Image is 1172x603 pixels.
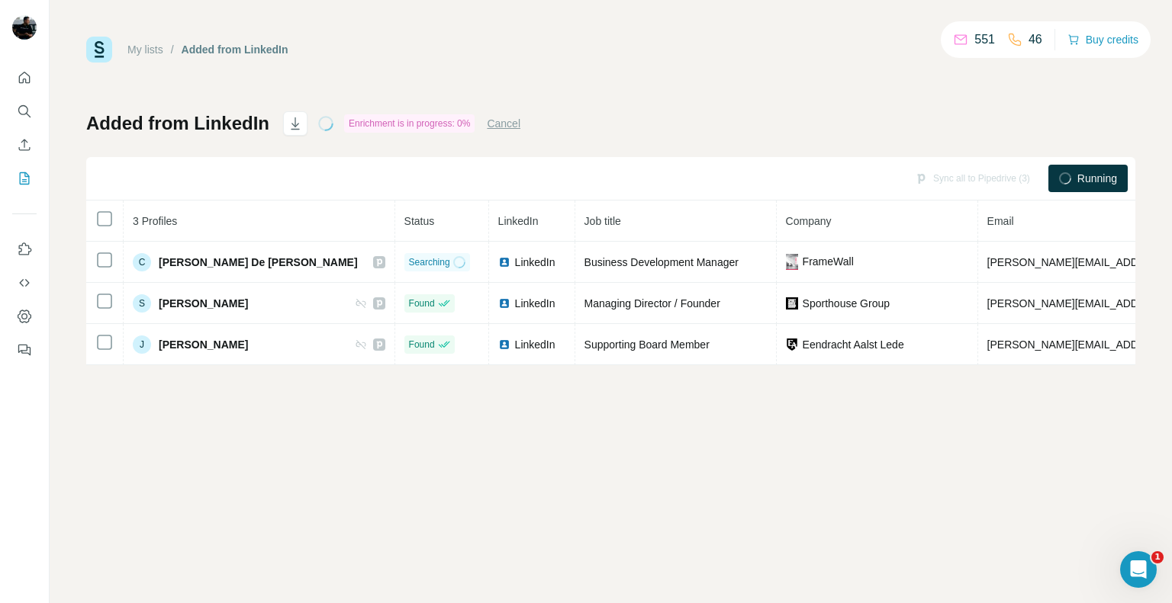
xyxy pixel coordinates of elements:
span: Sporthouse Group [803,296,890,311]
span: LinkedIn [498,215,539,227]
img: LinkedIn logo [498,338,510,351]
span: Searching [409,255,450,269]
img: LinkedIn logo [498,297,510,310]
span: Email [987,215,1014,227]
img: Avatar [12,15,37,40]
div: S [133,294,151,313]
li: / [171,42,174,57]
img: LinkedIn logo [498,256,510,268]
span: Supporting Board Member [584,338,710,351]
button: Use Surfe on LinkedIn [12,236,37,263]
button: Dashboard [12,303,37,330]
span: Found [409,297,435,310]
span: LinkedIn [515,337,555,352]
a: My lists [127,43,163,56]
span: 3 Profiles [133,215,177,227]
button: Buy credits [1067,29,1138,50]
div: J [133,335,151,354]
iframe: Intercom live chat [1120,551,1157,588]
button: Quick start [12,64,37,91]
button: Enrich CSV [12,131,37,159]
span: [PERSON_NAME] De [PERSON_NAME] [159,255,358,270]
button: Feedback [12,336,37,364]
span: FrameWall [803,254,854,269]
span: 1 [1151,551,1164,563]
span: LinkedIn [515,296,555,311]
div: Enrichment is in progress: 0% [344,114,475,133]
h1: Added from LinkedIn [86,111,269,136]
p: 551 [974,30,995,49]
button: My lists [12,165,37,192]
span: [PERSON_NAME] [159,337,248,352]
div: C [133,253,151,271]
p: 46 [1029,30,1042,49]
span: LinkedIn [515,255,555,270]
span: Status [404,215,435,227]
span: Running [1077,171,1117,186]
span: Company [786,215,832,227]
span: Found [409,338,435,351]
button: Cancel [487,116,520,131]
div: Added from LinkedIn [182,42,288,57]
span: Job title [584,215,621,227]
button: Use Surfe API [12,269,37,297]
span: Business Development Manager [584,256,739,268]
span: Eendracht Aalst Lede [803,337,904,352]
img: Surfe Logo [86,37,112,63]
button: Search [12,98,37,125]
img: company-logo [786,338,798,351]
img: company-logo [786,254,798,269]
span: [PERSON_NAME] [159,296,248,311]
span: Managing Director / Founder [584,297,720,310]
img: company-logo [786,297,798,310]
